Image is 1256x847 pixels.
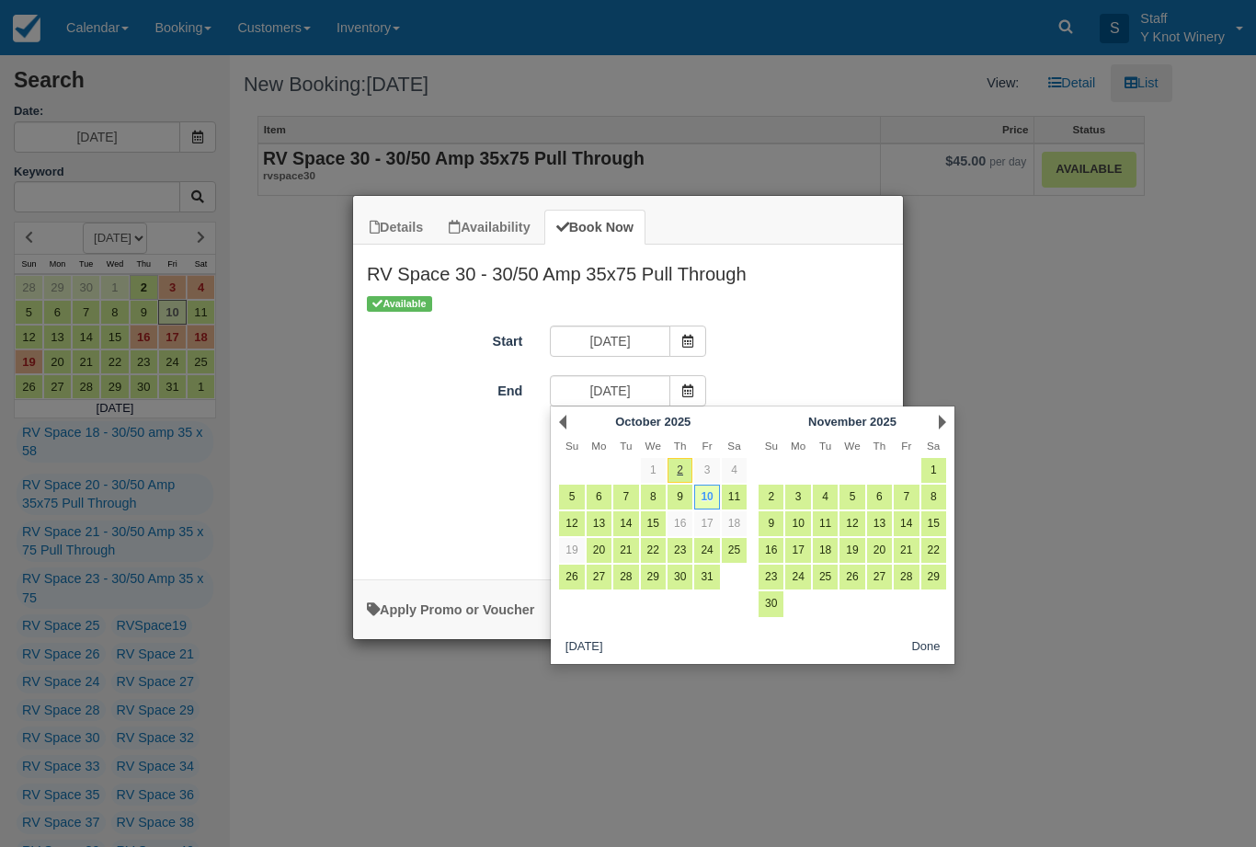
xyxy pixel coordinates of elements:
[694,565,719,589] a: 31
[665,415,691,429] span: 2025
[939,415,946,429] a: Next
[894,538,919,563] a: 21
[353,547,903,570] div: :
[722,458,747,483] a: 4
[620,440,632,452] span: Tuesday
[759,511,783,536] a: 9
[613,565,638,589] a: 28
[694,458,719,483] a: 3
[668,538,692,563] a: 23
[641,538,666,563] a: 22
[641,565,666,589] a: 29
[565,440,578,452] span: Sunday
[668,565,692,589] a: 30
[613,538,638,563] a: 21
[437,210,542,246] a: Availability
[839,538,864,563] a: 19
[353,326,536,351] label: Start
[921,565,946,589] a: 29
[808,415,866,429] span: November
[702,440,713,452] span: Friday
[353,375,536,401] label: End
[894,485,919,509] a: 7
[785,538,810,563] a: 17
[694,538,719,563] a: 24
[785,511,810,536] a: 10
[813,511,838,536] a: 11
[645,440,661,452] span: Wednesday
[559,511,584,536] a: 12
[727,440,740,452] span: Saturday
[894,565,919,589] a: 28
[921,538,946,563] a: 22
[591,440,606,452] span: Monday
[722,511,747,536] a: 18
[785,485,810,509] a: 3
[759,565,783,589] a: 23
[785,565,810,589] a: 24
[694,485,719,509] a: 10
[587,565,611,589] a: 27
[587,485,611,509] a: 6
[867,485,892,509] a: 6
[353,245,903,292] h2: RV Space 30 - 30/50 Amp 35x75 Pull Through
[641,458,666,483] a: 1
[921,511,946,536] a: 15
[905,636,948,659] button: Done
[559,415,566,429] a: Prev
[587,538,611,563] a: 20
[694,511,719,536] a: 17
[867,511,892,536] a: 13
[668,511,692,536] a: 16
[759,591,783,616] a: 30
[358,210,435,246] a: Details
[615,415,661,429] span: October
[921,485,946,509] a: 8
[813,565,838,589] a: 25
[819,440,831,452] span: Tuesday
[558,636,610,659] button: [DATE]
[759,485,783,509] a: 2
[613,485,638,509] a: 7
[844,440,860,452] span: Wednesday
[559,565,584,589] a: 26
[813,538,838,563] a: 18
[870,415,896,429] span: 2025
[867,538,892,563] a: 20
[873,440,886,452] span: Thursday
[668,485,692,509] a: 9
[813,485,838,509] a: 4
[765,440,778,452] span: Sunday
[839,485,864,509] a: 5
[867,565,892,589] a: 27
[894,511,919,536] a: 14
[367,602,534,617] a: Apply Voucher
[641,511,666,536] a: 15
[587,511,611,536] a: 13
[759,538,783,563] a: 16
[839,565,864,589] a: 26
[722,538,747,563] a: 25
[722,485,747,509] a: 11
[839,511,864,536] a: 12
[559,538,584,563] a: 19
[544,210,645,246] a: Book Now
[668,458,692,483] a: 2
[559,485,584,509] a: 5
[901,440,911,452] span: Friday
[927,440,940,452] span: Saturday
[353,245,903,569] div: Item Modal
[641,485,666,509] a: 8
[791,440,805,452] span: Monday
[674,440,687,452] span: Thursday
[921,458,946,483] a: 1
[367,296,432,312] span: Available
[613,511,638,536] a: 14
